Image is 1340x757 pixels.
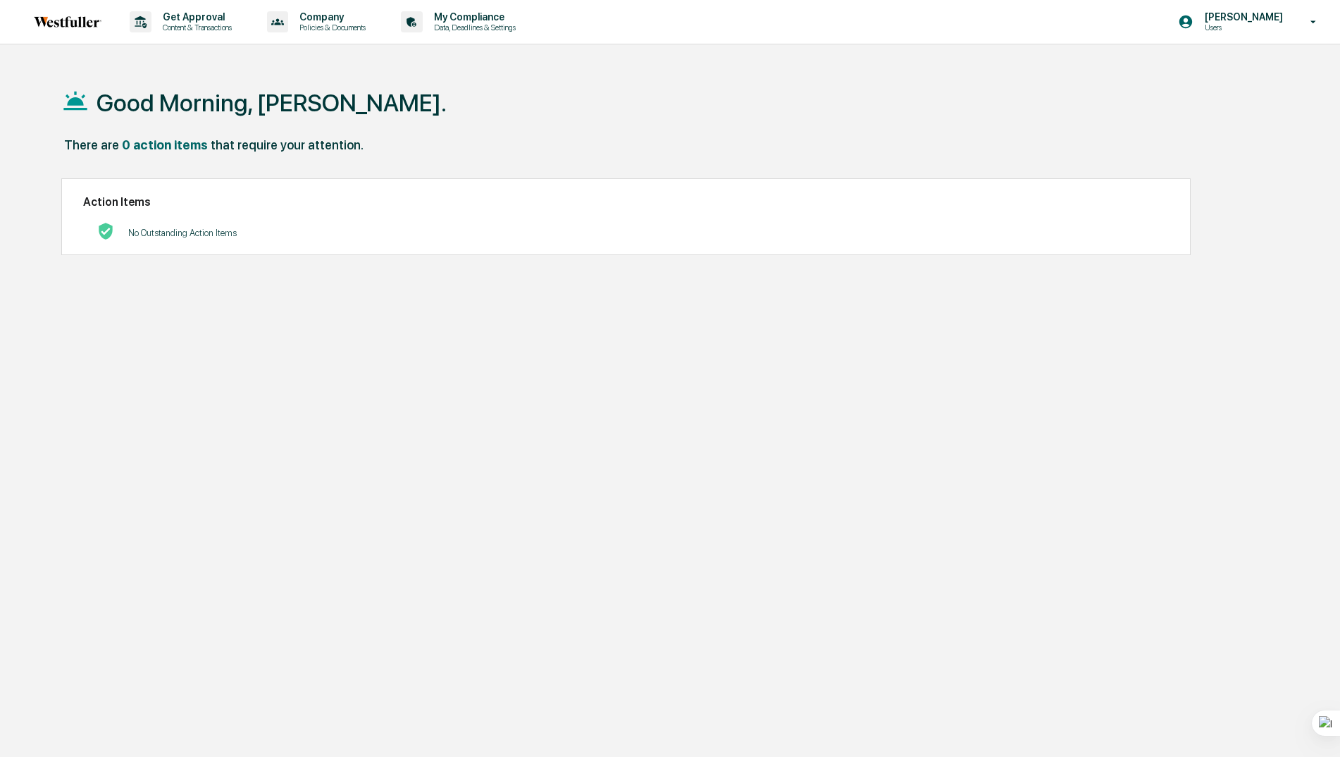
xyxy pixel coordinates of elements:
div: that require your attention. [211,137,364,152]
p: No Outstanding Action Items [128,228,237,238]
p: Policies & Documents [288,23,373,32]
h2: Action Items [83,195,1169,209]
p: Content & Transactions [151,23,239,32]
div: 0 action items [122,137,208,152]
p: My Compliance [423,11,523,23]
p: [PERSON_NAME] [1193,11,1290,23]
h1: Good Morning, [PERSON_NAME]. [97,89,447,117]
p: Company [288,11,373,23]
p: Get Approval [151,11,239,23]
img: No Actions logo [97,223,114,240]
p: Data, Deadlines & Settings [423,23,523,32]
div: There are [64,137,119,152]
img: logo [34,16,101,27]
p: Users [1193,23,1290,32]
